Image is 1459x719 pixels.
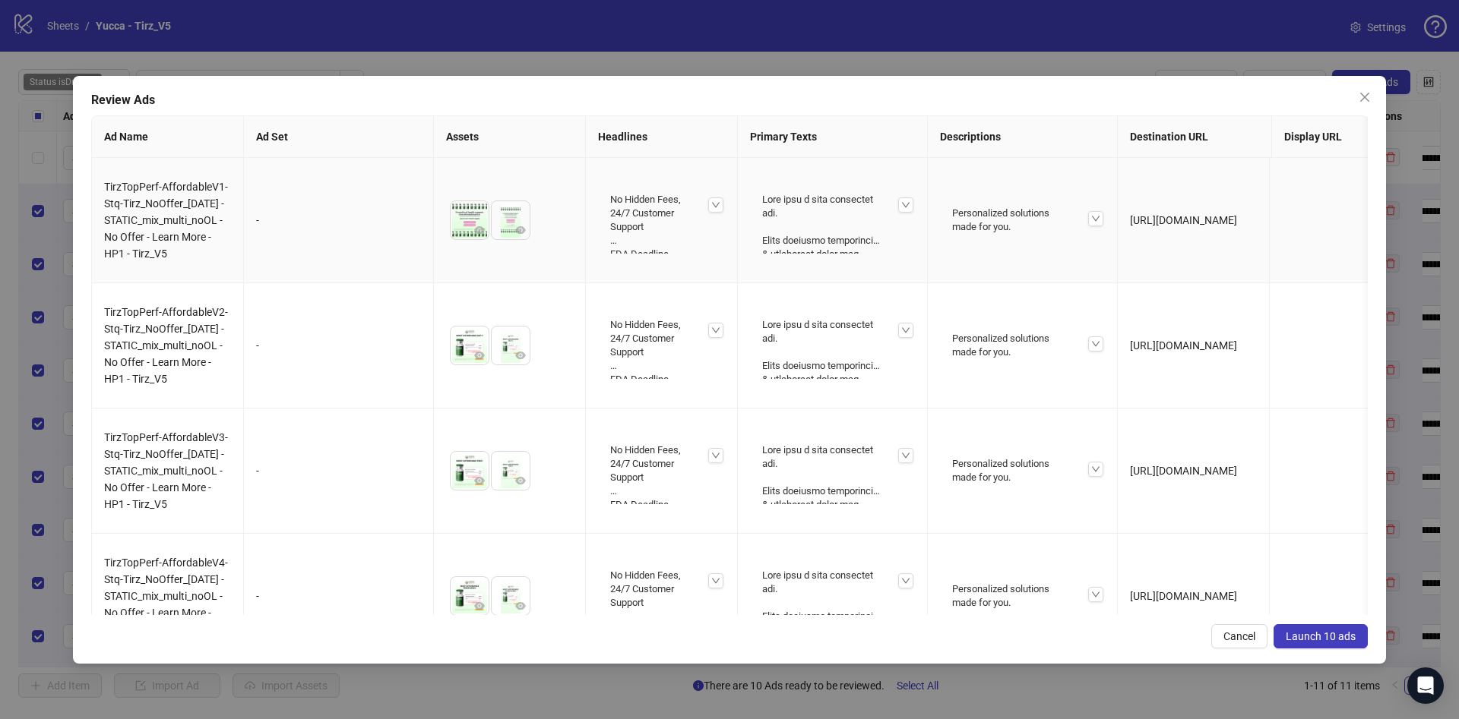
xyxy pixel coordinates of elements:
button: Preview [470,346,489,364]
th: Primary Texts [738,116,928,158]
div: Open Intercom Messenger [1407,667,1444,704]
th: Destination URL [1118,116,1272,158]
span: down [1091,590,1100,599]
div: Lore ipsu d sita consectet adi. Elits doeiusmo temporincidi & utlaboreet dolor mag aliqua enimadm... [756,437,909,505]
span: close [1359,91,1371,103]
span: TirzTopPerf-AffordableV2-Stq-Tirz_NoOffer_[DATE] - STATIC_mix_multi_noOL - No Offer - Learn More ... [104,306,228,385]
button: Preview [470,221,489,239]
th: Ad Set [244,116,434,158]
span: eye [474,601,485,611]
th: Descriptions [928,116,1118,158]
button: Preview [511,471,530,490]
th: Assets [434,116,586,158]
img: Asset 1 [451,577,489,615]
div: Lore ipsu d sita consectet adi. Elits doeiusmo temporincidi & utlaboreet dolor mag aliqua enimadm... [756,563,909,630]
span: eye [515,601,526,611]
span: down [901,326,910,335]
span: TirzTopPerf-AffordableV1-Stq-Tirz_NoOffer_[DATE] - STATIC_mix_multi_noOL - No Offer - Learn More ... [104,181,228,260]
span: down [711,451,720,460]
span: [URL][DOMAIN_NAME] [1130,590,1237,602]
img: Asset 2 [492,326,530,364]
span: eye [474,350,485,361]
span: down [901,200,910,210]
div: Personalized solutions made for you. [946,326,1099,365]
span: TirzTopPerf-AffordableV3-Stq-Tirz_NoOffer_[DATE] - STATIC_mix_multi_noOL - No Offer - Learn More ... [104,431,228,510]
div: - [256,212,421,229]
span: down [711,200,720,210]
div: Review Ads [91,91,1368,109]
button: Preview [511,346,530,364]
button: Launch 10 ads [1274,624,1368,648]
span: TirzTopPerf-AffordableV4-Stq-Tirz_NoOffer_[DATE] - STATIC_mix_multi_noOL - No Offer - Learn More ... [104,557,228,635]
span: down [1091,465,1100,474]
div: No Hidden Fees, 24/7 Customer Support FDA Deadline Approaching: Get a 6 Month Supply [DATE]! Lose... [604,187,719,254]
button: Cancel [1211,624,1268,648]
button: Preview [470,471,489,490]
span: down [711,576,720,585]
img: Asset 1 [451,326,489,364]
img: Asset 1 [451,201,489,239]
th: Headlines [586,116,738,158]
img: Asset 2 [492,452,530,490]
span: down [901,576,910,585]
div: No Hidden Fees, 24/7 Customer Support FDA Deadline Approaching: Get a 6 Month Supply [DATE]! Lose... [604,563,719,630]
div: - [256,588,421,604]
span: Cancel [1223,630,1255,642]
button: Preview [470,597,489,615]
div: No Hidden Fees, 24/7 Customer Support FDA Deadline Approaching: Get a 6 Month Supply [DATE]! Lose... [604,437,719,505]
button: Preview [511,221,530,239]
span: [URL][DOMAIN_NAME] [1130,465,1237,477]
span: eye [515,350,526,361]
span: eye [515,475,526,486]
span: down [1091,339,1100,348]
span: [URL][DOMAIN_NAME] [1130,339,1237,352]
div: Personalized solutions made for you. [946,576,1099,616]
th: Ad Name [92,116,244,158]
span: Launch 10 ads [1286,630,1356,642]
img: Asset 2 [492,201,530,239]
span: down [711,326,720,335]
div: Personalized solutions made for you. [946,451,1099,490]
span: [URL][DOMAIN_NAME] [1130,214,1237,226]
span: eye [474,225,485,235]
div: - [256,462,421,479]
button: Preview [511,597,530,615]
img: Asset 2 [492,577,530,615]
span: down [1091,214,1100,223]
img: Asset 1 [451,452,489,490]
div: - [256,337,421,354]
th: Display URL [1272,116,1424,158]
div: No Hidden Fees, 24/7 Customer Support FDA Deadline Approaching: Get a 6 Month Supply [DATE]! Lose... [604,312,719,380]
span: eye [474,475,485,486]
div: Lore ipsu d sita consectet adi. Elits doeiusmo temporincidi & utlaboreet dolor mag aliqua enimadm... [756,187,909,254]
div: Personalized solutions made for you. [946,200,1099,240]
div: Lore ipsu d sita consectet adi. Elits doeiusmo temporincidi & utlaboreet dolor mag aliqua enimadm... [756,312,909,380]
span: down [901,451,910,460]
span: eye [515,225,526,235]
button: Close [1353,85,1377,109]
